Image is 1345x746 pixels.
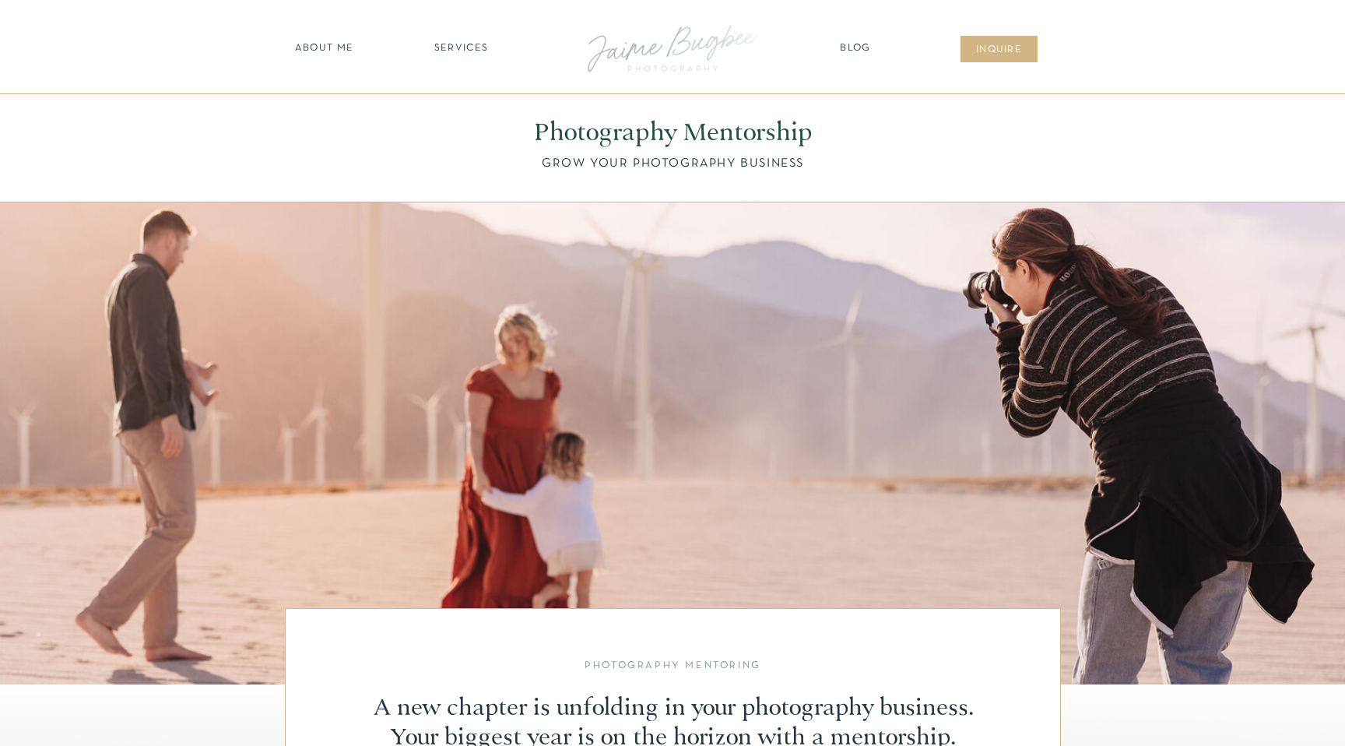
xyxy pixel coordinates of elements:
[417,41,505,57] a: SERVICES
[485,157,861,175] p: GROW YOUR PHOTOGRAPHY BUSINESS
[967,43,1031,58] a: inqUIre
[484,118,862,147] h1: Photography Mentorship
[836,41,875,57] a: Blog
[372,660,974,673] h2: Photography Mentoring
[290,41,358,57] a: about ME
